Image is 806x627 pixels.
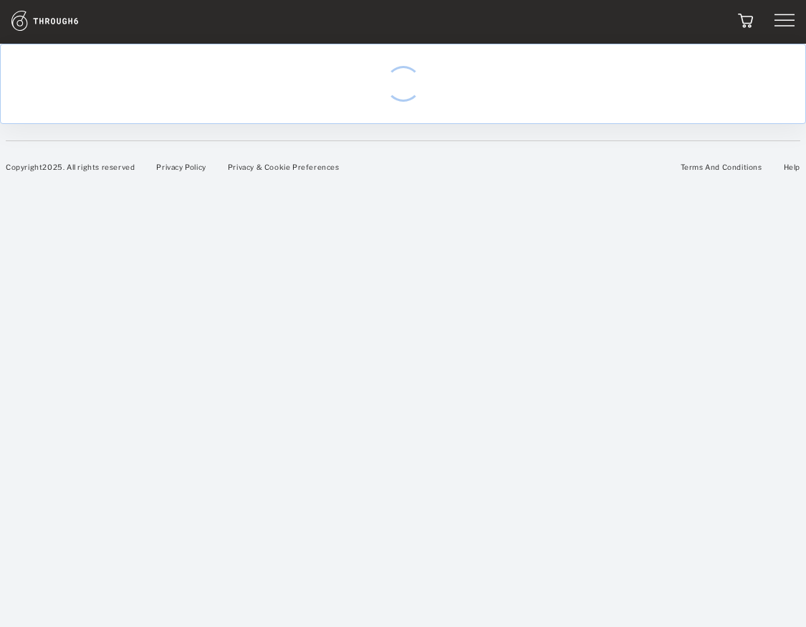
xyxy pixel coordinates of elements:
a: Privacy Policy [156,163,206,171]
a: Help [784,163,800,171]
img: hamburger.119f1a7b.svg [774,11,795,31]
span: Copyright 2025 . All rights reserved [6,163,135,171]
img: logo.1c10ca64.svg [11,11,110,31]
a: Terms And Conditions [681,163,762,171]
a: Privacy & Cookie Preferences [228,163,340,171]
img: icon_cart.dab5cea1.svg [738,14,753,28]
